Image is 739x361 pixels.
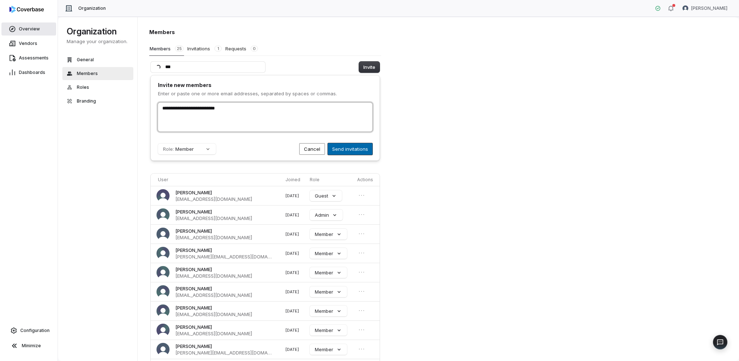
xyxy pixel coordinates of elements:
span: Minimize [22,343,41,349]
button: Member [310,267,347,278]
span: [PERSON_NAME] [175,285,212,292]
span: [EMAIL_ADDRESS][DOMAIN_NAME] [175,330,252,337]
span: [PERSON_NAME] [175,304,212,311]
button: Open menu [357,249,366,257]
img: James Buggar [156,189,170,202]
button: Member [310,344,347,355]
span: [PERSON_NAME][EMAIL_ADDRESS][DOMAIN_NAME] [175,349,272,356]
button: Open menu [357,210,366,219]
span: [PERSON_NAME] [175,208,212,215]
button: Member [310,306,347,316]
span: [DATE] [285,270,299,275]
button: Branding [62,95,133,108]
span: [DATE] [285,328,299,333]
p: Manage your organization. [67,38,129,45]
button: Requests [225,42,258,55]
span: Configuration [20,328,50,333]
a: Vendors [1,37,56,50]
span: [DATE] [285,308,299,314]
input: Search [151,62,265,72]
button: Member [310,325,347,336]
img: Travis Helton [156,247,170,260]
button: Open menu [357,268,366,277]
h1: Members [149,28,381,36]
span: [PERSON_NAME] [175,228,212,234]
button: Open menu [357,325,366,334]
span: [EMAIL_ADDRESS][DOMAIN_NAME] [175,292,252,298]
img: Cassandra Burns [156,324,170,337]
img: Michael Violante avatar [682,5,688,11]
img: Curtis Nohl [156,208,170,221]
button: Cancel [299,143,325,155]
img: Bridget Seagraves [156,343,170,356]
th: Joined [283,174,307,186]
span: Vendors [19,41,37,46]
button: Open menu [357,306,366,315]
span: [DATE] [285,212,299,217]
button: Invitations [187,42,222,55]
span: Branding [77,98,96,104]
span: [EMAIL_ADDRESS][DOMAIN_NAME] [175,196,252,202]
img: George Munyua [156,228,170,241]
span: [DATE] [285,289,299,294]
span: 25 [175,46,184,51]
h1: Organization [67,26,129,37]
a: Dashboards [1,66,56,79]
a: Overview [1,22,56,36]
button: Roles [62,81,133,94]
button: Minimize [3,339,55,353]
button: Member [310,286,347,297]
span: 0 [251,46,258,51]
span: [EMAIL_ADDRESS][DOMAIN_NAME] [175,273,252,279]
img: Kristina Carroll [156,285,170,298]
span: [EMAIL_ADDRESS][DOMAIN_NAME] [175,215,252,221]
p: Enter or paste one or more email addresses, separated by spaces or commas. [158,90,372,97]
span: 1 [214,46,222,51]
th: User [151,174,283,186]
span: Organization [78,5,106,11]
span: [DATE] [285,232,299,237]
span: General [77,57,94,63]
span: [EMAIL_ADDRESS][DOMAIN_NAME] [175,234,252,241]
th: Actions [354,174,380,186]
span: [PERSON_NAME] [175,247,212,253]
th: Role [307,174,354,186]
img: logo-D7KZi-bG.svg [9,6,44,13]
button: General [62,53,133,66]
button: Open menu [357,287,366,296]
span: Dashboards [19,70,45,75]
a: Assessments [1,51,56,65]
button: Michael Violante avatar[PERSON_NAME] [678,3,732,14]
h1: Invite new members [158,81,372,89]
button: Send invitations [328,143,372,155]
span: [EMAIL_ADDRESS][DOMAIN_NAME] [175,311,252,318]
button: Admin [310,209,343,220]
button: Members [62,67,133,80]
button: Role:Member [158,144,216,154]
button: Open menu [357,191,366,200]
span: Members [77,71,98,76]
button: Open menu [357,229,366,238]
button: Member [310,229,347,240]
span: Assessments [19,55,49,61]
span: [DATE] [285,193,299,198]
span: [PERSON_NAME] [175,324,212,330]
button: Members [149,42,184,56]
span: [PERSON_NAME] [175,189,212,196]
span: [PERSON_NAME][EMAIL_ADDRESS][DOMAIN_NAME] [175,253,272,260]
span: [DATE] [285,251,299,256]
button: Open menu [357,345,366,353]
span: [DATE] [285,347,299,352]
span: [PERSON_NAME] [175,266,212,273]
a: Configuration [3,324,55,337]
button: Guest [310,190,342,201]
img: Madison Hull [156,266,170,279]
span: [PERSON_NAME] [691,5,727,11]
button: Member [310,248,347,259]
span: [PERSON_NAME] [175,343,212,349]
button: Invite [359,62,380,72]
span: Overview [19,26,40,32]
span: Roles [77,84,89,90]
img: Emad Nabbus [156,304,170,318]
